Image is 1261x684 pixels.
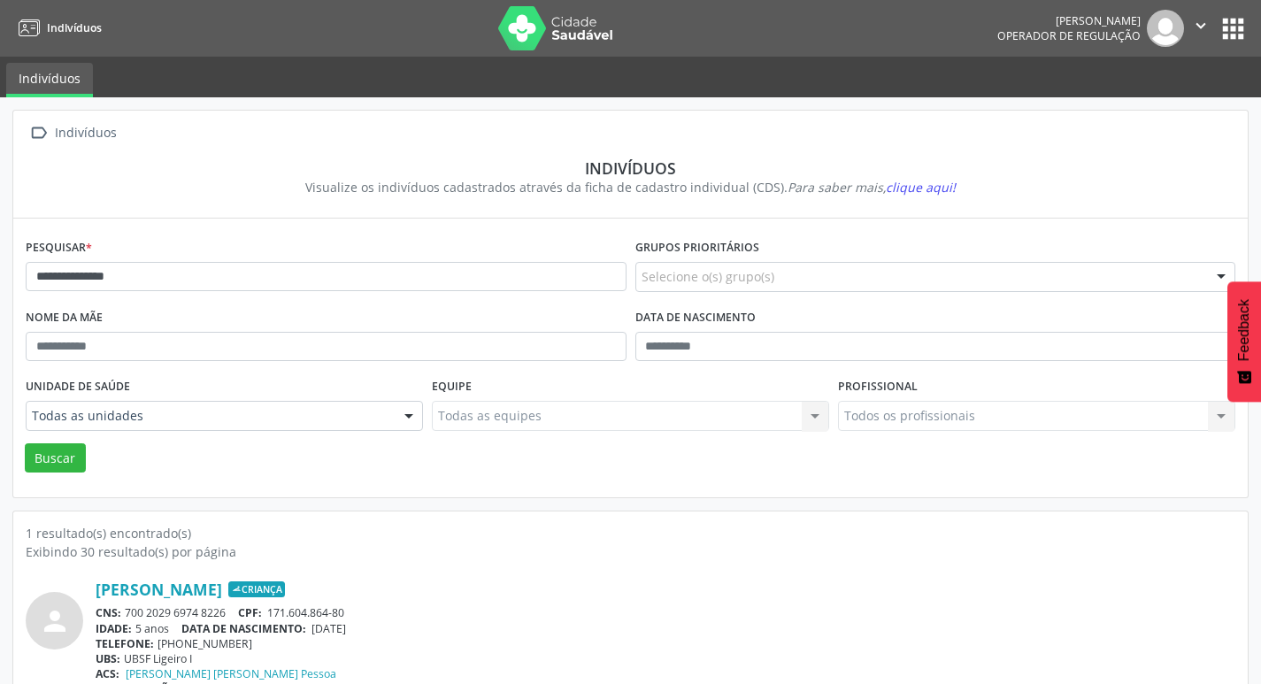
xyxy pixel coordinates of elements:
img: img [1147,10,1184,47]
div: Indivíduos [51,120,119,146]
div: 700 2029 6974 8226 [96,605,1235,620]
span: Todas as unidades [32,407,387,425]
button:  [1184,10,1218,47]
span: UBS: [96,651,120,666]
i:  [1191,16,1211,35]
i: person [39,605,71,637]
a:  Indivíduos [26,120,119,146]
label: Grupos prioritários [635,234,759,262]
a: [PERSON_NAME] [96,580,222,599]
span: TELEFONE: [96,636,154,651]
span: ACS: [96,666,119,681]
a: Indivíduos [6,63,93,97]
div: [PHONE_NUMBER] [96,636,1235,651]
label: Equipe [432,373,472,401]
span: Operador de regulação [997,28,1141,43]
div: Visualize os indivíduos cadastrados através da ficha de cadastro individual (CDS). [38,178,1223,196]
span: clique aqui! [886,179,956,196]
button: Feedback - Mostrar pesquisa [1227,281,1261,402]
label: Profissional [838,373,918,401]
span: Selecione o(s) grupo(s) [642,267,774,286]
span: DATA DE NASCIMENTO: [181,621,306,636]
a: [PERSON_NAME] [PERSON_NAME] Pessoa [126,666,336,681]
span: 171.604.864-80 [267,605,344,620]
label: Unidade de saúde [26,373,130,401]
span: IDADE: [96,621,132,636]
a: Indivíduos [12,13,102,42]
div: [PERSON_NAME] [997,13,1141,28]
i:  [26,120,51,146]
div: Exibindo 30 resultado(s) por página [26,542,1235,561]
div: 5 anos [96,621,1235,636]
div: Indivíduos [38,158,1223,178]
span: Criança [228,581,285,597]
span: CNS: [96,605,121,620]
div: 1 resultado(s) encontrado(s) [26,524,1235,542]
button: Buscar [25,443,86,473]
label: Nome da mãe [26,304,103,332]
span: [DATE] [311,621,346,636]
label: Data de nascimento [635,304,756,332]
i: Para saber mais, [788,179,956,196]
button: apps [1218,13,1249,44]
span: Feedback [1236,299,1252,361]
span: CPF: [238,605,262,620]
span: Indivíduos [47,20,102,35]
label: Pesquisar [26,234,92,262]
div: UBSF Ligeiro I [96,651,1235,666]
